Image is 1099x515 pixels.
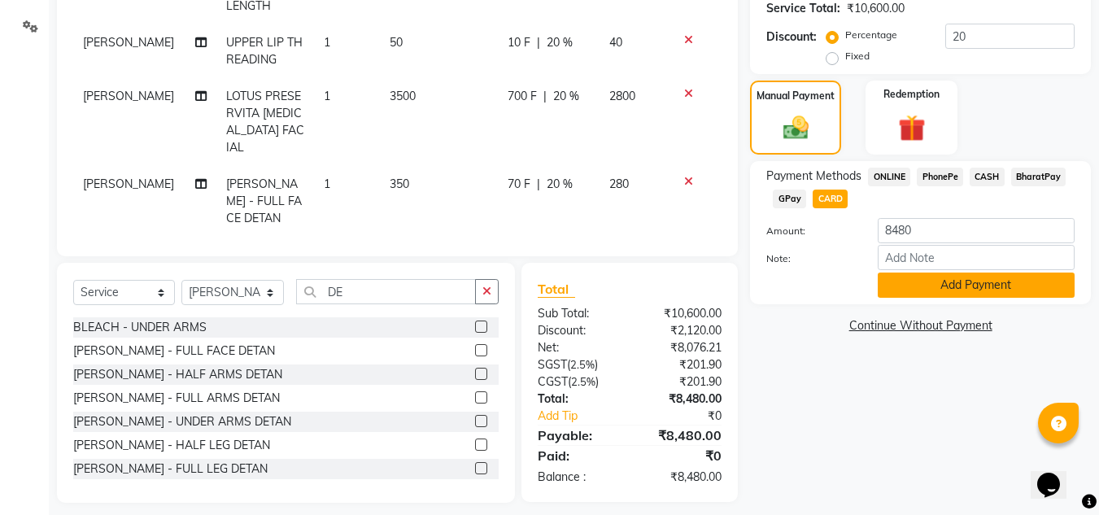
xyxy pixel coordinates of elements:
div: Discount: [766,28,817,46]
span: 700 F [508,88,537,105]
div: ₹10,600.00 [630,305,734,322]
span: UPPER LIP THREADING [226,35,303,67]
div: ₹201.90 [630,356,734,373]
a: Continue Without Payment [753,317,1088,334]
div: ( ) [526,356,630,373]
div: ₹8,480.00 [630,426,734,445]
div: [PERSON_NAME] - HALF ARMS DETAN [73,366,282,383]
div: [PERSON_NAME] - HALF LEG DETAN [73,437,270,454]
span: PhonePe [917,168,963,186]
span: 50 [390,35,403,50]
label: Percentage [845,28,897,42]
span: 3500 [390,89,416,103]
div: ₹0 [630,446,734,465]
span: 40 [609,35,622,50]
input: Search or Scan [296,279,476,304]
label: Redemption [883,87,940,102]
div: ₹2,120.00 [630,322,734,339]
div: Balance : [526,469,630,486]
span: 350 [390,177,409,191]
span: Payment Methods [766,168,861,185]
span: [PERSON_NAME] [83,89,174,103]
div: [PERSON_NAME] - FULL FACE DETAN [73,343,275,360]
div: [PERSON_NAME] - UNDER ARMS DETAN [73,413,291,430]
div: Total: [526,391,630,408]
span: BharatPay [1011,168,1066,186]
span: 20 % [553,88,579,105]
span: [PERSON_NAME] [83,35,174,50]
span: 1 [324,177,330,191]
span: LOTUS PRESERVITA [MEDICAL_DATA] FACIAL [226,89,304,155]
span: 20 % [547,176,573,193]
span: CASH [970,168,1005,186]
span: GPay [773,190,806,208]
span: 1 [324,35,330,50]
label: Amount: [754,224,865,238]
div: ( ) [526,373,630,391]
label: Note: [754,251,865,266]
button: Add Payment [878,273,1075,298]
div: ₹8,480.00 [630,391,734,408]
span: 2.5% [570,358,595,371]
span: CGST [538,374,568,389]
label: Manual Payment [757,89,835,103]
span: 70 F [508,176,530,193]
span: | [537,176,540,193]
div: Sub Total: [526,305,630,322]
img: _cash.svg [775,113,817,142]
span: CARD [813,190,848,208]
span: | [543,88,547,105]
span: 1 [324,89,330,103]
div: Paid: [526,446,630,465]
span: SGST [538,357,567,372]
span: ONLINE [868,168,910,186]
div: Net: [526,339,630,356]
div: ₹0 [648,408,735,425]
div: ₹8,076.21 [630,339,734,356]
input: Add Note [878,245,1075,270]
div: ₹8,480.00 [630,469,734,486]
div: Discount: [526,322,630,339]
span: 280 [609,177,629,191]
span: [PERSON_NAME] - FULL FACE DETAN [226,177,302,225]
label: Fixed [845,49,870,63]
span: Total [538,281,575,298]
div: Payable: [526,426,630,445]
input: Amount [878,218,1075,243]
a: Add Tip [526,408,647,425]
span: | [537,34,540,51]
span: 2800 [609,89,635,103]
div: BLEACH - UNDER ARMS [73,319,207,336]
span: 10 F [508,34,530,51]
span: 20 % [547,34,573,51]
div: [PERSON_NAME] - FULL ARMS DETAN [73,390,280,407]
iframe: chat widget [1031,450,1083,499]
img: _gift.svg [890,111,934,145]
div: ₹201.90 [630,373,734,391]
div: [PERSON_NAME] - FULL LEG DETAN [73,460,268,478]
span: 2.5% [571,375,595,388]
span: [PERSON_NAME] [83,177,174,191]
